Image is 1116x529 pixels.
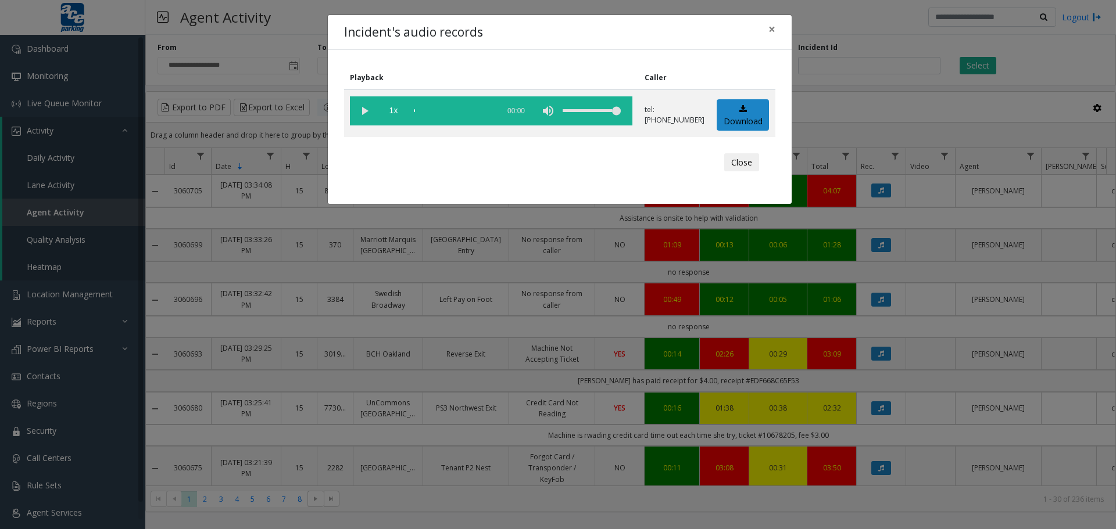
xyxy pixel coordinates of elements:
[563,96,621,125] div: volume level
[344,23,483,42] h4: Incident's audio records
[344,66,639,89] th: Playback
[768,21,775,37] span: ×
[639,66,711,89] th: Caller
[760,15,784,44] button: Close
[717,99,769,131] a: Download
[645,105,704,125] p: tel:[PHONE_NUMBER]
[724,153,759,172] button: Close
[379,96,408,125] span: playback speed button
[414,96,493,125] div: scrub bar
